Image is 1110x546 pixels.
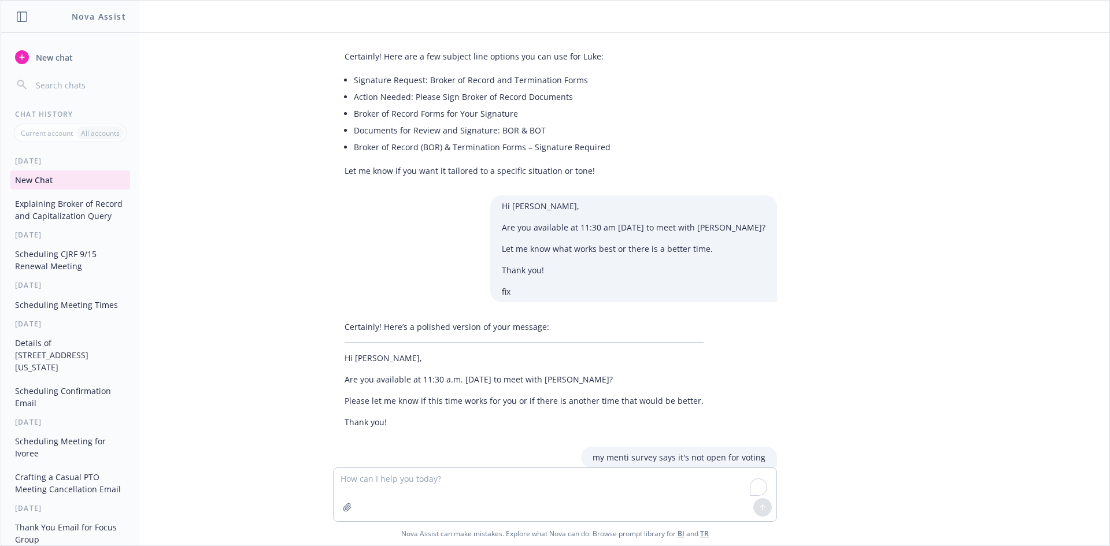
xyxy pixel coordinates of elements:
li: Signature Request: Broker of Record and Termination Forms [354,72,610,88]
div: [DATE] [1,417,139,427]
input: Search chats [34,77,125,93]
div: [DATE] [1,230,139,240]
p: fix [502,285,765,298]
a: BI [678,529,684,538]
li: Broker of Record Forms for Your Signature [354,105,610,122]
button: Crafting a Casual PTO Meeting Cancellation Email [10,467,130,499]
p: Hi [PERSON_NAME], [502,200,765,212]
button: Details of [STREET_ADDRESS][US_STATE] [10,333,130,377]
div: Chat History [1,109,139,119]
li: Documents for Review and Signature: BOR & BOT [354,122,610,139]
p: Hi [PERSON_NAME], [345,352,704,364]
button: Scheduling CJRF 9/15 Renewal Meeting [10,244,130,276]
button: Explaining Broker of Record and Capitalization Query [10,194,130,225]
p: Thank you! [502,264,765,276]
button: New chat [10,47,130,68]
button: New Chat [10,170,130,190]
button: Scheduling Meeting Times [10,295,130,314]
div: [DATE] [1,280,139,290]
p: All accounts [81,128,120,138]
p: Certainly! Here are a few subject line options you can use for Luke: [345,50,610,62]
p: Thank you! [345,416,704,428]
li: Broker of Record (BOR) & Termination Forms – Signature Required [354,139,610,155]
a: TR [700,529,709,538]
button: Scheduling Meeting for Ivoree [10,432,130,463]
span: Nova Assist can make mistakes. Explore what Nova can do: Browse prompt library for and [5,522,1105,545]
div: [DATE] [1,503,139,513]
h1: Nova Assist [72,10,126,23]
textarea: To enrich screen reader interactions, please activate Accessibility in Grammarly extension settings [334,468,776,521]
p: Are you available at 11:30 a.m. [DATE] to meet with [PERSON_NAME]? [345,373,704,385]
p: Are you available at 11:30 am [DATE] to meet with [PERSON_NAME]? [502,221,765,233]
li: Action Needed: Please Sign Broker of Record Documents [354,88,610,105]
p: Let me know what works best or there is a better time. [502,243,765,255]
p: Certainly! Here’s a polished version of your message: [345,321,704,333]
div: [DATE] [1,319,139,329]
span: New chat [34,51,73,64]
p: Let me know if you want it tailored to a specific situation or tone! [345,165,610,177]
p: my menti survey says it's not open for voting [593,451,765,463]
p: Please let me know if this time works for you or if there is another time that would be better. [345,395,704,407]
p: Current account [21,128,73,138]
button: Scheduling Confirmation Email [10,381,130,413]
div: [DATE] [1,156,139,166]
